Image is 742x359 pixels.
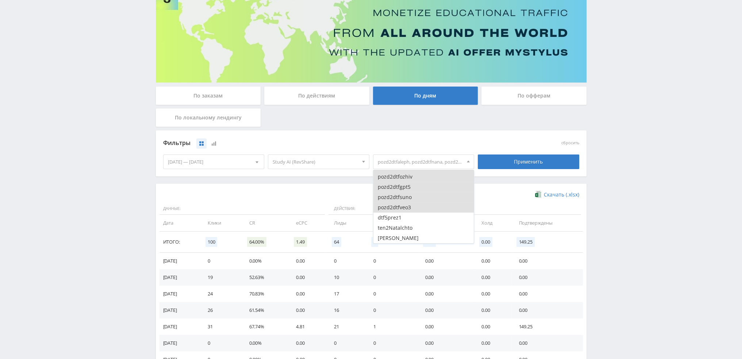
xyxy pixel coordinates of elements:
[242,253,289,269] td: 0.00%
[159,302,200,318] td: [DATE]
[159,286,200,302] td: [DATE]
[289,215,327,231] td: eCPC
[418,253,474,269] td: 0.00
[294,237,307,247] span: 1.49
[159,269,200,286] td: [DATE]
[200,253,242,269] td: 0
[474,302,511,318] td: 0.00
[200,286,242,302] td: 24
[373,202,474,213] button: pozd2dtfveo3
[156,108,261,127] div: По локальному лендингу
[366,215,418,231] td: Продажи
[200,335,242,351] td: 0
[418,318,474,335] td: 0.00
[159,203,325,215] span: Данные:
[373,192,474,202] button: pozd2dtfsuno
[474,253,511,269] td: 0.00
[511,286,583,302] td: 0.00
[242,302,289,318] td: 61.54%
[327,302,366,318] td: 16
[478,154,579,169] div: Применить
[289,302,327,318] td: 0.00
[327,286,366,302] td: 17
[511,335,583,351] td: 0.00
[327,253,366,269] td: 0
[511,318,583,335] td: 149.25
[516,237,534,247] span: 149.25
[474,318,511,335] td: 0.00
[242,286,289,302] td: 70.83%
[511,302,583,318] td: 0.00
[242,215,289,231] td: CR
[373,233,474,243] button: [PERSON_NAME]
[418,335,474,351] td: 0.00
[373,172,474,182] button: pozd2dtfozhiv
[159,318,200,335] td: [DATE]
[371,237,378,247] span: 1
[289,286,327,302] td: 0.00
[327,335,366,351] td: 0
[479,237,492,247] span: 0.00
[420,203,581,215] span: Финансы:
[332,237,341,247] span: 64
[159,253,200,269] td: [DATE]
[264,87,369,105] div: По действиям
[366,253,418,269] td: 0
[164,155,264,169] div: [DATE] — [DATE]
[289,269,327,286] td: 0.00
[418,286,474,302] td: 0.00
[200,215,242,231] td: Клики
[373,182,474,192] button: pozd2dtfgpt5
[273,155,358,169] span: Study AI (RevShare)
[474,269,511,286] td: 0.00
[200,269,242,286] td: 19
[366,286,418,302] td: 0
[511,253,583,269] td: 0.00
[366,269,418,286] td: 0
[474,215,511,231] td: Холд
[544,192,579,198] span: Скачать (.xlsx)
[327,318,366,335] td: 21
[159,215,200,231] td: Дата
[159,232,200,253] td: Итого:
[289,335,327,351] td: 0.00
[535,191,579,198] a: Скачать (.xlsx)
[366,335,418,351] td: 0
[373,87,478,105] div: По дням
[205,237,218,247] span: 100
[418,302,474,318] td: 0.00
[481,87,587,105] div: По офферам
[327,269,366,286] td: 10
[200,302,242,318] td: 26
[366,302,418,318] td: 0
[561,141,579,145] button: сбросить
[418,269,474,286] td: 0.00
[289,318,327,335] td: 4.81
[474,286,511,302] td: 0.00
[511,269,583,286] td: 0.00
[366,318,418,335] td: 1
[378,155,463,169] span: pozd2dtfaleph, pozd2dtfnana, pozd2dtfozhiv, pozd2dtfgpt5, pozd2dtfsuno, pozd2dtfveo3
[163,138,474,149] div: Фильтры
[373,223,474,233] button: ten2Natalchto
[200,318,242,335] td: 31
[328,203,416,215] span: Действия:
[159,335,200,351] td: [DATE]
[373,213,474,223] button: dtf5prez1
[242,269,289,286] td: 52.63%
[511,215,583,231] td: Подтверждены
[242,335,289,351] td: 0.00%
[535,191,541,198] img: xlsx
[289,253,327,269] td: 0.00
[247,237,266,247] span: 64.00%
[327,215,366,231] td: Лиды
[474,335,511,351] td: 0.00
[242,318,289,335] td: 67.74%
[156,87,261,105] div: По заказам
